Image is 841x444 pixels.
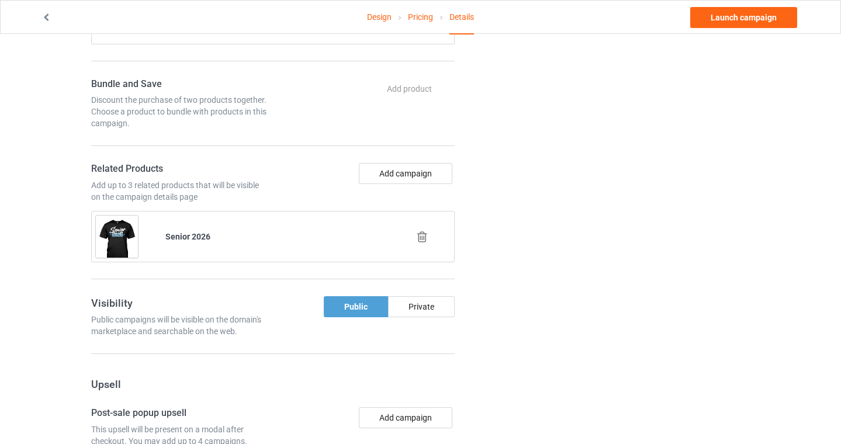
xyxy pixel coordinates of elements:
h4: Related Products [91,163,269,175]
h4: Post-sale popup upsell [91,407,269,419]
div: Public [324,296,388,317]
a: Design [367,1,392,33]
h3: Upsell [91,377,455,391]
button: Add campaign [359,407,452,428]
button: Add campaign [359,163,452,184]
h3: Visibility [91,296,269,310]
div: Details [449,1,474,34]
a: Launch campaign [690,7,797,28]
b: Senior 2026 [165,232,210,241]
div: Add up to 3 related products that will be visible on the campaign details page [91,179,269,203]
h4: Bundle and Save [91,78,269,91]
div: Public campaigns will be visible on the domain's marketplace and searchable on the web. [91,314,269,337]
a: Pricing [408,1,433,33]
div: Private [388,296,455,317]
div: Discount the purchase of two products together. Choose a product to bundle with products in this ... [91,94,269,129]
